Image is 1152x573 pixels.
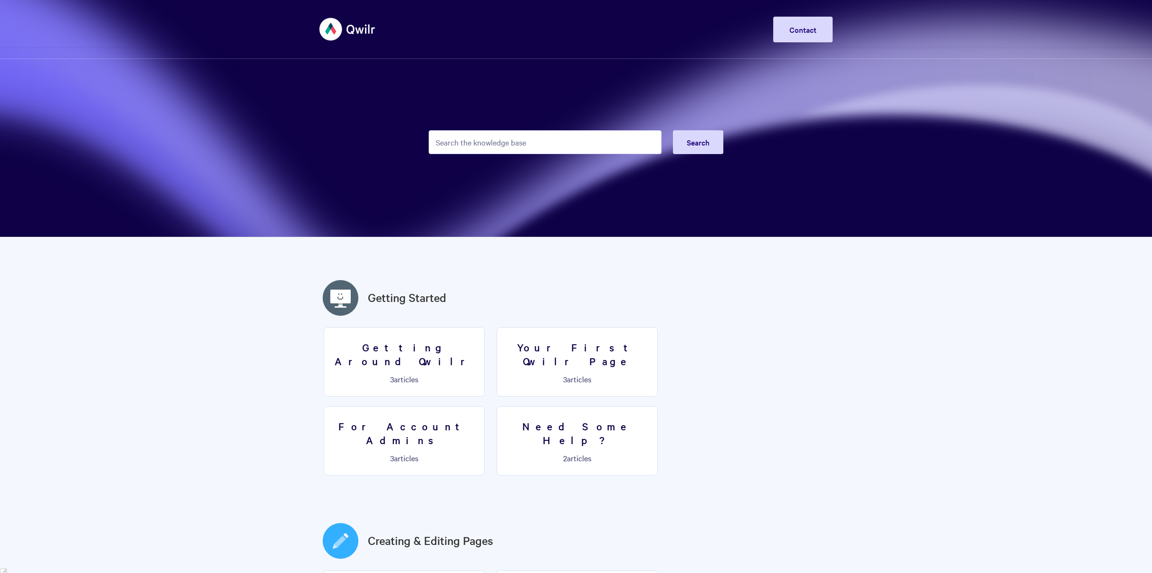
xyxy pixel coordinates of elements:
h3: Your First Qwilr Page [503,340,652,368]
h3: Getting Around Qwilr [330,340,479,368]
span: 3 [563,374,567,384]
button: Search [673,130,723,154]
a: Contact [773,17,833,42]
a: For Account Admins 3articles [324,406,485,476]
a: Creating & Editing Pages [368,532,493,549]
span: 3 [390,453,394,463]
h3: Need Some Help? [503,419,652,447]
span: Search [687,137,710,147]
a: Need Some Help? 2articles [497,406,658,476]
span: 2 [563,453,567,463]
a: Getting Around Qwilr 3articles [324,327,485,397]
p: articles [330,375,479,383]
input: Search the knowledge base [429,130,662,154]
p: articles [330,454,479,462]
img: Qwilr Help Center [319,11,376,47]
h3: For Account Admins [330,419,479,447]
p: articles [503,454,652,462]
p: articles [503,375,652,383]
span: 3 [390,374,394,384]
a: Your First Qwilr Page 3articles [497,327,658,397]
a: Getting Started [368,289,446,306]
